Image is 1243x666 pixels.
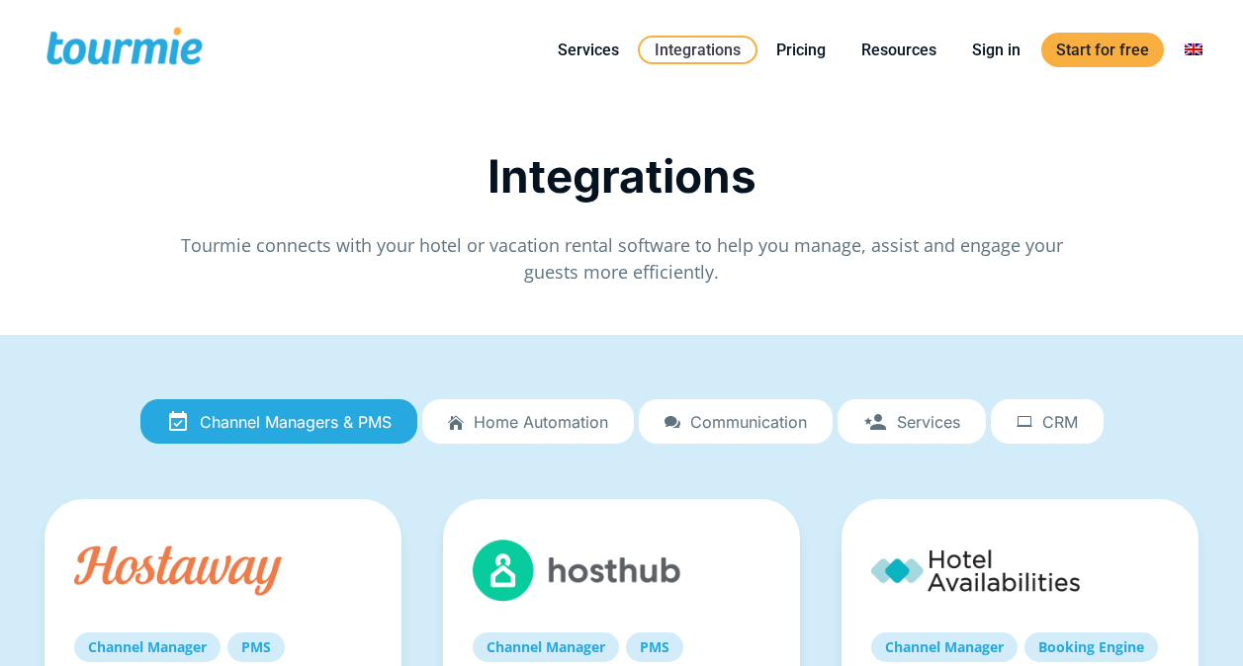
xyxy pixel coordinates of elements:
a: Channel Manager [473,632,619,662]
a: Pricing [761,38,841,62]
span: Services [897,413,960,431]
a: Channel Managers & PMS [140,399,417,445]
span: Tourmie connects with your hotel or vacation rental software to help you manage, assist and engag... [181,233,1063,284]
a: Start for free [1041,33,1164,67]
a: Services [543,38,634,62]
span: Channel Managers & PMS [200,413,392,431]
a: PMS [227,632,285,662]
a: Home automation [422,399,634,445]
a: Services [838,399,986,445]
a: PMS [626,632,683,662]
a: Channel Manager [871,632,1018,662]
a: Sign in [957,38,1035,62]
a: CRM [991,399,1104,445]
span: Integrations [488,148,756,204]
a: Channel Manager [74,632,221,662]
a: Resources [846,38,951,62]
span: Communication [690,413,807,431]
a: Integrations [638,36,757,64]
a: Communication [639,399,833,445]
span: CRM [1042,413,1078,431]
a: Booking Engine [1024,632,1158,662]
span: Home automation [474,413,608,431]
